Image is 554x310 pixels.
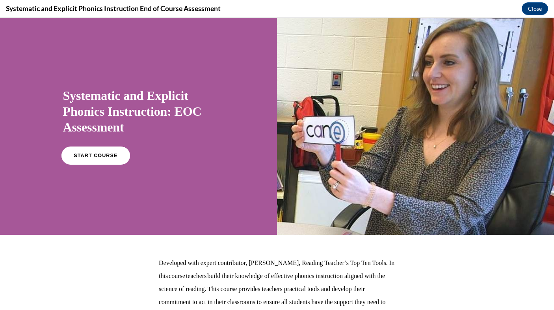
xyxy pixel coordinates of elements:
h1: Systematic and Explicit Phonics Instruction: EOC Assessment [63,70,214,117]
a: START COURSE [61,129,130,147]
button: Close [522,2,548,15]
h4: Systematic and Explicit Phonics Instruction End of Course Assessment [6,4,221,13]
span: START COURSE [74,135,117,141]
p: Developed with expert contributor, [PERSON_NAME], Reading Teacher’s Top Ten Tools. In this course... [159,239,395,304]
